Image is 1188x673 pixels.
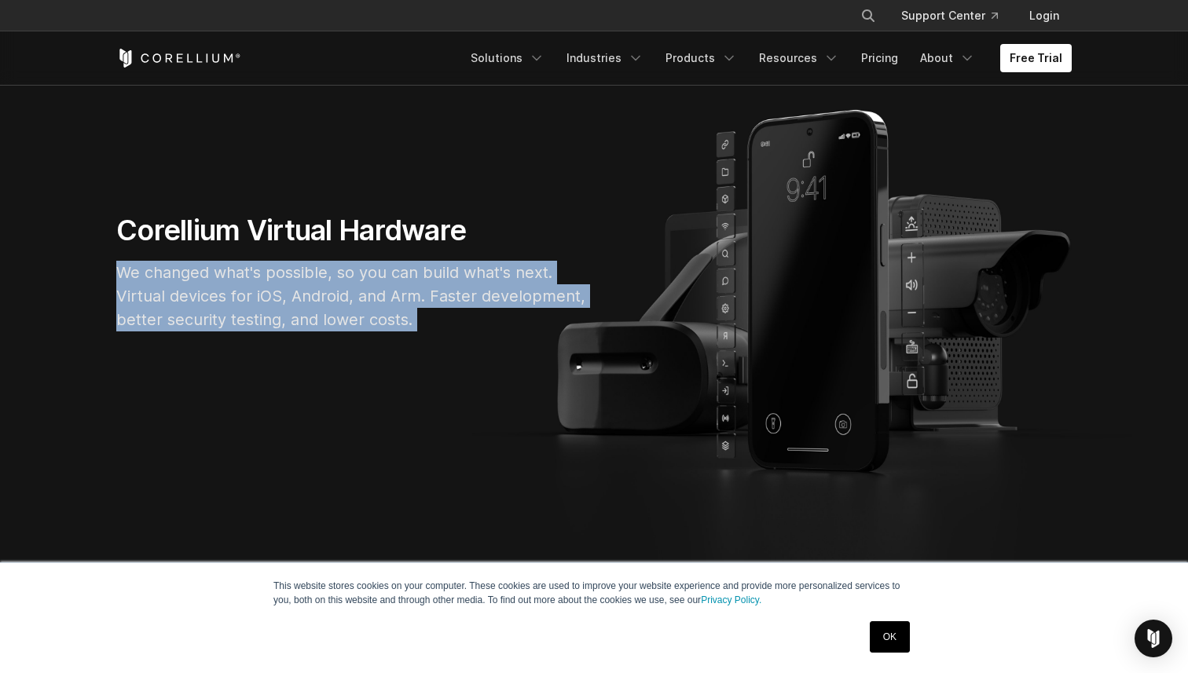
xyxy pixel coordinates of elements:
[911,44,984,72] a: About
[852,44,907,72] a: Pricing
[116,213,588,248] h1: Corellium Virtual Hardware
[750,44,849,72] a: Resources
[116,261,588,331] p: We changed what's possible, so you can build what's next. Virtual devices for iOS, Android, and A...
[116,49,241,68] a: Corellium Home
[870,621,910,653] a: OK
[889,2,1010,30] a: Support Center
[461,44,554,72] a: Solutions
[841,2,1072,30] div: Navigation Menu
[701,594,761,605] a: Privacy Policy.
[1017,2,1072,30] a: Login
[273,579,915,607] p: This website stores cookies on your computer. These cookies are used to improve your website expe...
[557,44,653,72] a: Industries
[1135,620,1172,657] div: Open Intercom Messenger
[854,2,882,30] button: Search
[1000,44,1072,72] a: Free Trial
[656,44,746,72] a: Products
[461,44,1072,72] div: Navigation Menu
